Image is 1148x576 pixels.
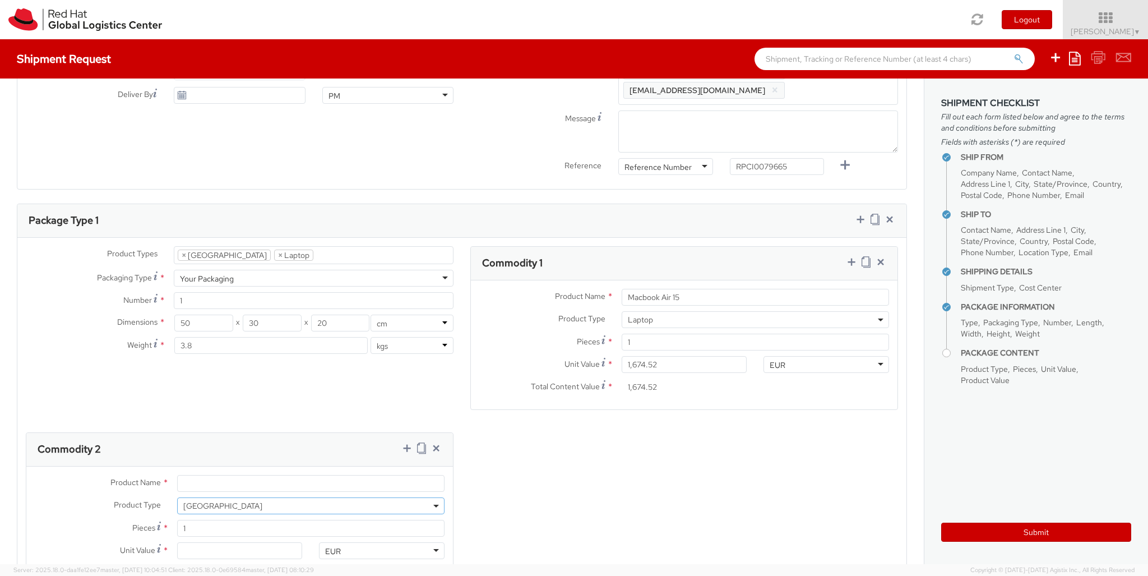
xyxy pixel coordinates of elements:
[970,566,1135,575] span: Copyright © [DATE]-[DATE] Agistix Inc., All Rights Reserved
[118,89,153,100] span: Deliver By
[97,273,152,283] span: Packaging Type
[311,315,369,331] input: Height
[961,247,1013,257] span: Phone Number
[120,545,155,555] span: Unit Value
[1022,168,1072,178] span: Contact Name
[127,340,152,350] span: Weight
[1016,225,1066,235] span: Address Line 1
[770,360,785,371] div: EUR
[29,215,99,226] h3: Package Type 1
[328,90,340,102] div: PM
[178,250,271,261] li: Docking Station
[531,381,600,391] span: Total Content Value
[1093,179,1121,189] span: Country
[8,8,162,31] img: rh-logistics-00dfa346123c4ec078e1.svg
[117,317,158,327] span: Dimensions
[629,85,765,95] span: [EMAIL_ADDRESS][DOMAIN_NAME]
[941,523,1131,542] button: Submit
[1065,190,1084,200] span: Email
[180,273,234,284] div: Your Packaging
[110,477,161,487] span: Product Name
[168,566,314,574] span: Client: 2025.18.0-0e69584
[961,153,1131,162] h4: Ship From
[565,113,596,123] span: Message
[1015,179,1029,189] span: City
[987,329,1010,339] span: Height
[1076,317,1102,328] span: Length
[38,444,101,455] h3: Commodity 2
[564,359,600,369] span: Unit Value
[177,497,445,514] span: Docking Station
[1007,190,1060,200] span: Phone Number
[622,311,889,328] span: Laptop
[302,315,311,331] span: X
[1041,364,1076,374] span: Unit Value
[628,315,883,325] span: Laptop
[961,236,1015,246] span: State/Province
[1043,317,1071,328] span: Number
[961,179,1010,189] span: Address Line 1
[961,329,982,339] span: Width
[17,53,111,65] h4: Shipment Request
[961,317,978,328] span: Type
[1134,27,1141,36] span: ▼
[107,248,158,259] span: Product Types
[961,364,1008,374] span: Product Type
[564,160,601,171] span: Reference
[624,162,692,173] div: Reference Number
[961,303,1131,311] h4: Package Information
[961,168,1017,178] span: Company Name
[233,315,243,331] span: X
[1071,225,1084,235] span: City
[771,84,779,97] button: ×
[246,566,314,574] span: master, [DATE] 08:10:29
[182,250,186,260] span: ×
[1013,364,1036,374] span: Pieces
[961,375,1010,385] span: Product Value
[1053,236,1094,246] span: Postal Code
[1020,236,1048,246] span: Country
[1071,26,1141,36] span: [PERSON_NAME]
[114,500,161,510] span: Product Type
[961,190,1002,200] span: Postal Code
[941,111,1131,133] span: Fill out each form listed below and agree to the terms and conditions before submitting
[325,546,341,557] div: EUR
[13,566,166,574] span: Server: 2025.18.0-daa1fe12ee7
[174,315,233,331] input: Length
[577,337,600,347] span: Pieces
[941,98,1131,108] h3: Shipment Checklist
[243,315,301,331] input: Width
[961,349,1131,357] h4: Package Content
[983,317,1038,328] span: Packaging Type
[961,210,1131,219] h4: Ship To
[1019,247,1068,257] span: Location Type
[1073,247,1093,257] span: Email
[274,250,313,261] li: Laptop
[183,501,438,511] span: Docking Station
[1015,329,1040,339] span: Weight
[278,250,283,260] span: ×
[961,283,1014,293] span: Shipment Type
[555,291,605,301] span: Product Name
[132,523,155,533] span: Pieces
[482,257,543,269] h3: Commodity 1
[754,48,1035,70] input: Shipment, Tracking or Reference Number (at least 4 chars)
[100,566,166,574] span: master, [DATE] 10:04:51
[1002,10,1052,29] button: Logout
[558,314,605,324] span: Product Type
[961,225,1011,235] span: Contact Name
[941,136,1131,148] span: Fields with asterisks (*) are required
[123,295,152,305] span: Number
[1034,179,1087,189] span: State/Province
[961,268,1131,276] h4: Shipping Details
[1019,283,1062,293] span: Cost Center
